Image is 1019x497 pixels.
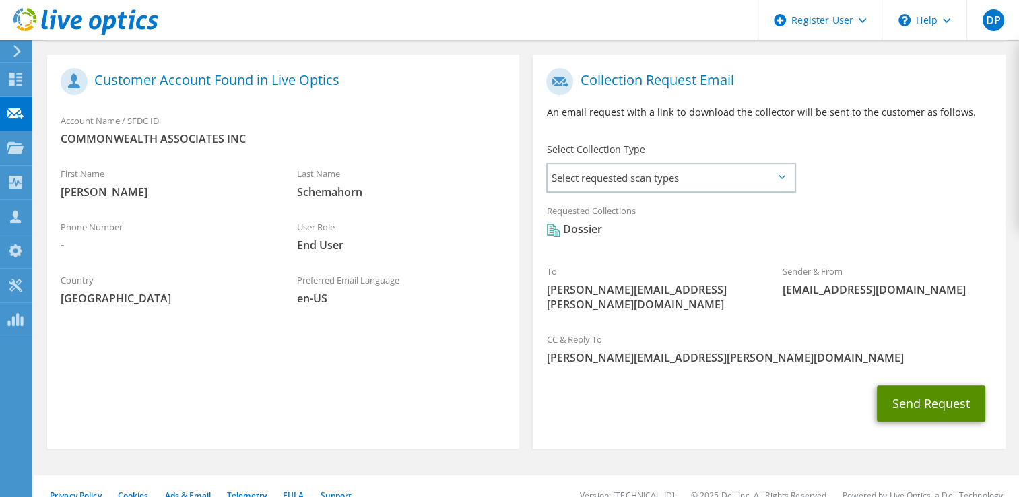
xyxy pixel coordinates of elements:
svg: \n [898,14,911,26]
span: [GEOGRAPHIC_DATA] [61,291,270,306]
div: Dossier [546,222,601,237]
div: Phone Number [47,213,284,259]
h1: Collection Request Email [546,68,985,95]
div: First Name [47,160,284,206]
p: An email request with a link to download the collector will be sent to the customer as follows. [546,105,991,120]
label: Select Collection Type [546,143,645,156]
div: Preferred Email Language [284,266,520,312]
span: Schemahorn [297,185,506,199]
span: End User [297,238,506,253]
div: Last Name [284,160,520,206]
span: [PERSON_NAME] [61,185,270,199]
div: Account Name / SFDC ID [47,106,519,153]
span: DP [983,9,1004,31]
span: Select requested scan types [548,164,793,191]
button: Send Request [877,385,985,422]
div: Sender & From [769,257,1006,304]
span: [PERSON_NAME][EMAIL_ADDRESS][PERSON_NAME][DOMAIN_NAME] [546,282,756,312]
span: en-US [297,291,506,306]
div: User Role [284,213,520,259]
h1: Customer Account Found in Live Optics [61,68,499,95]
span: - [61,238,270,253]
div: CC & Reply To [533,325,1005,372]
div: Requested Collections [533,197,1005,251]
div: Country [47,266,284,312]
div: To [533,257,769,319]
span: COMMONWEALTH ASSOCIATES INC [61,131,506,146]
span: [PERSON_NAME][EMAIL_ADDRESS][PERSON_NAME][DOMAIN_NAME] [546,350,991,365]
span: [EMAIL_ADDRESS][DOMAIN_NAME] [783,282,992,297]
